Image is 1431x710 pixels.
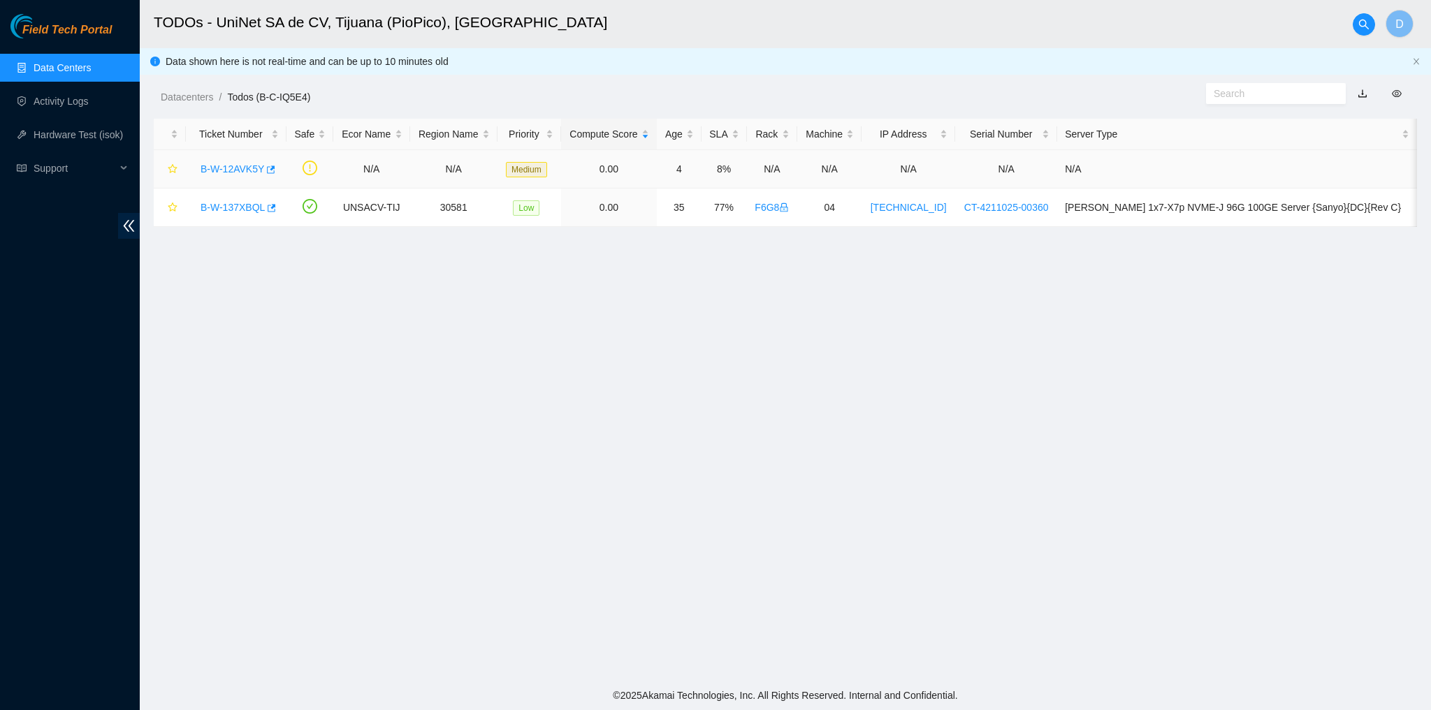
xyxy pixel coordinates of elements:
span: star [168,202,177,214]
td: 35 [657,188,701,227]
a: Activity Logs [34,96,89,107]
a: Data Centers [34,62,91,73]
a: CT-4211025-00360 [964,202,1049,213]
td: N/A [862,150,955,188]
a: Datacenters [161,91,213,103]
span: Medium [506,162,547,177]
td: N/A [1057,150,1417,188]
td: 8% [702,150,747,188]
span: check-circle [303,199,317,214]
td: 0.00 [561,188,657,227]
input: Search [1214,86,1327,101]
td: 30581 [410,188,497,227]
span: exclamation-circle [303,161,317,175]
span: Support [34,154,116,182]
button: star [161,196,178,219]
button: close [1412,57,1421,66]
a: B-W-12AVK5Y [201,163,264,175]
td: N/A [410,150,497,188]
span: lock [779,202,789,212]
span: read [17,163,27,173]
span: Low [513,200,539,216]
button: search [1353,13,1375,36]
span: D [1395,15,1404,33]
td: [PERSON_NAME] 1x7-X7p NVME-J 96G 100GE Server {Sanyo}{DC}{Rev C} [1057,188,1417,227]
td: N/A [797,150,862,188]
a: download [1358,88,1367,99]
span: Field Tech Portal [22,24,112,37]
span: / [219,91,221,103]
td: 04 [797,188,862,227]
button: D [1386,10,1414,38]
a: [TECHNICAL_ID] [871,202,947,213]
td: 77% [702,188,747,227]
span: search [1353,19,1374,30]
img: Akamai Technologies [10,14,71,38]
td: N/A [747,150,798,188]
a: Akamai TechnologiesField Tech Portal [10,25,112,43]
a: Todos (B-C-IQ5E4) [227,91,310,103]
td: 4 [657,150,701,188]
span: double-left [118,213,140,239]
td: UNSACV-TIJ [333,188,410,227]
span: eye [1392,89,1402,98]
td: 0.00 [561,150,657,188]
td: N/A [955,150,1057,188]
footer: © 2025 Akamai Technologies, Inc. All Rights Reserved. Internal and Confidential. [140,681,1431,710]
button: star [161,158,178,180]
a: F6G8lock [755,202,789,213]
a: Hardware Test (isok) [34,129,123,140]
td: N/A [333,150,410,188]
span: star [168,164,177,175]
a: B-W-137XBQL [201,202,265,213]
button: download [1347,82,1378,105]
